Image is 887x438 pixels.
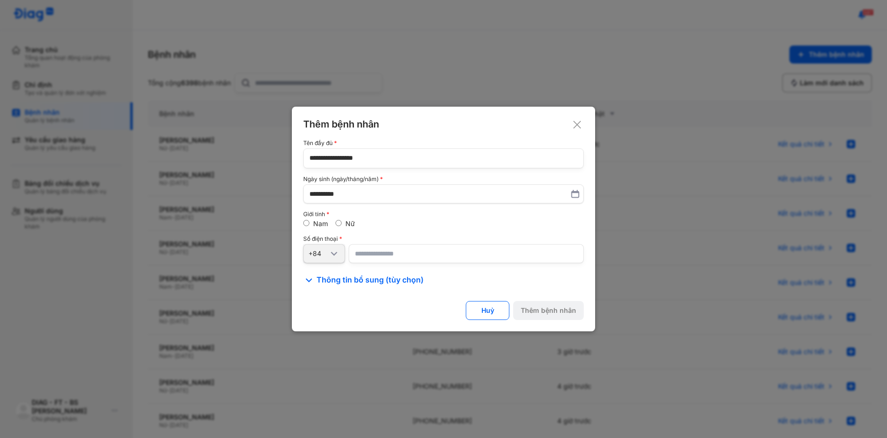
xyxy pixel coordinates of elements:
[513,301,584,320] button: Thêm bệnh nhân
[317,274,424,286] span: Thông tin bổ sung (tùy chọn)
[313,219,328,228] label: Nam
[345,219,355,228] label: Nữ
[308,249,328,258] div: +84
[303,236,584,242] div: Số điện thoại
[303,176,584,182] div: Ngày sinh (ngày/tháng/năm)
[303,118,584,130] div: Thêm bệnh nhân
[466,301,509,320] button: Huỷ
[303,211,584,218] div: Giới tính
[303,140,584,146] div: Tên đầy đủ
[521,306,576,315] div: Thêm bệnh nhân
